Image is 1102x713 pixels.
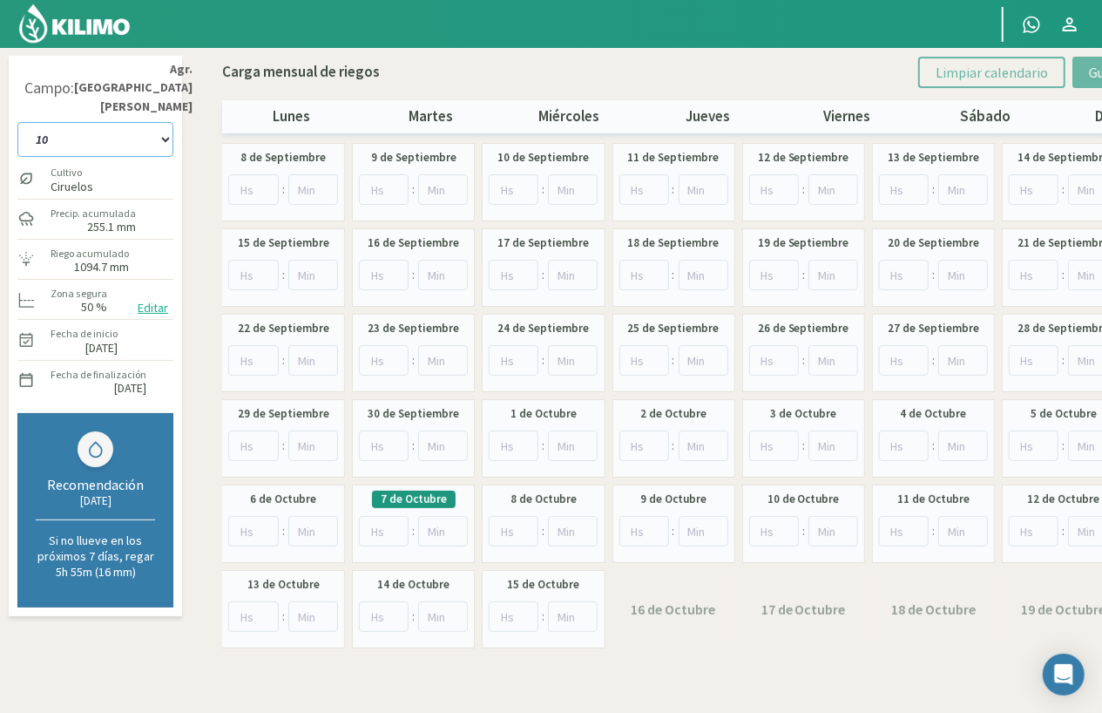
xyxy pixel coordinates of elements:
input: Min [548,260,598,290]
label: 1 de Octubre [510,405,577,423]
label: 9 de Octubre [640,491,706,508]
label: Ciruelos [51,181,93,193]
label: 11 de Octubre [897,491,970,508]
input: Hs [749,174,799,205]
input: Min [418,345,468,376]
span: : [673,437,675,455]
input: Min [418,431,468,461]
div: Open Intercom Messenger [1043,654,1085,696]
label: 11 de Septiembre [628,149,720,166]
input: Hs [489,345,538,376]
label: 13 de Septiembre [888,149,979,166]
input: Hs [489,516,538,547]
span: : [932,522,935,540]
label: 5 de Octubre [1031,405,1097,423]
p: Si no llueve en los próximos 7 días, regar 5h 55m (16 mm) [36,533,155,580]
div: Campo: [24,79,74,97]
input: Hs [489,174,538,205]
p: martes [361,105,499,128]
label: 18 de Septiembre [628,234,720,252]
input: Hs [228,601,279,632]
label: [DATE] [85,343,118,354]
input: Min [808,345,858,376]
label: 7 de Octubre [381,491,447,508]
input: Hs [1009,260,1059,290]
span: : [802,522,805,540]
label: 16 de Septiembre [368,234,459,252]
input: Min [418,601,468,632]
input: Hs [359,174,409,205]
input: Min [418,516,468,547]
input: Min [679,516,728,547]
input: Min [938,431,988,461]
span: : [412,437,415,455]
label: 16 de Octubre [632,599,716,620]
span: : [412,180,415,199]
span: : [673,266,675,284]
input: Hs [228,260,279,290]
input: Hs [489,431,538,461]
label: Fecha de finalización [51,367,146,383]
input: Min [808,260,858,290]
input: Hs [489,601,538,632]
p: viernes [777,105,916,128]
input: Hs [879,345,929,376]
input: Hs [228,345,279,376]
label: 15 de Octubre [507,576,579,594]
input: Min [679,345,728,376]
label: 8 de Septiembre [240,149,326,166]
span: : [412,608,415,626]
input: Hs [1009,174,1059,205]
span: : [802,437,805,455]
span: : [542,351,544,370]
p: lunes [222,105,361,128]
label: 10 de Octubre [767,491,840,508]
label: 12 de Octubre [1027,491,1099,508]
input: Min [548,516,598,547]
label: 24 de Septiembre [497,320,589,337]
input: Min [288,174,339,205]
span: : [802,351,805,370]
span: : [802,180,805,199]
span: : [673,180,675,199]
input: Min [288,601,339,632]
span: : [282,608,285,626]
input: Min [548,174,598,205]
input: Min [679,260,728,290]
input: Min [418,174,468,205]
label: 6 de Octubre [250,491,316,508]
label: 17 de Septiembre [497,234,589,252]
button: Limpiar calendario [918,57,1065,88]
input: Min [548,345,598,376]
input: Min [679,431,728,461]
input: Min [548,601,598,632]
input: Hs [619,260,669,290]
p: miércoles [500,105,639,128]
span: : [1062,522,1065,540]
input: Min [288,260,339,290]
label: 23 de Septiembre [368,320,459,337]
span: : [282,351,285,370]
label: 26 de Septiembre [758,320,849,337]
input: Min [679,174,728,205]
input: Min [288,431,339,461]
input: Min [938,260,988,290]
label: 14 de Octubre [377,576,450,594]
span: : [412,522,415,540]
input: Min [808,431,858,461]
label: 2 de Octubre [640,405,706,423]
span: Limpiar calendario [936,64,1048,81]
span: : [1062,437,1065,455]
span: : [802,266,805,284]
button: Editar [132,298,173,318]
span: : [1062,266,1065,284]
label: Fecha de inicio [51,326,118,342]
input: Hs [879,174,929,205]
input: Hs [1009,431,1059,461]
input: Min [418,260,468,290]
label: 8 de Octubre [510,491,577,508]
input: Hs [1009,516,1059,547]
p: sábado [916,105,1055,128]
input: Hs [228,431,279,461]
input: Hs [619,345,669,376]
